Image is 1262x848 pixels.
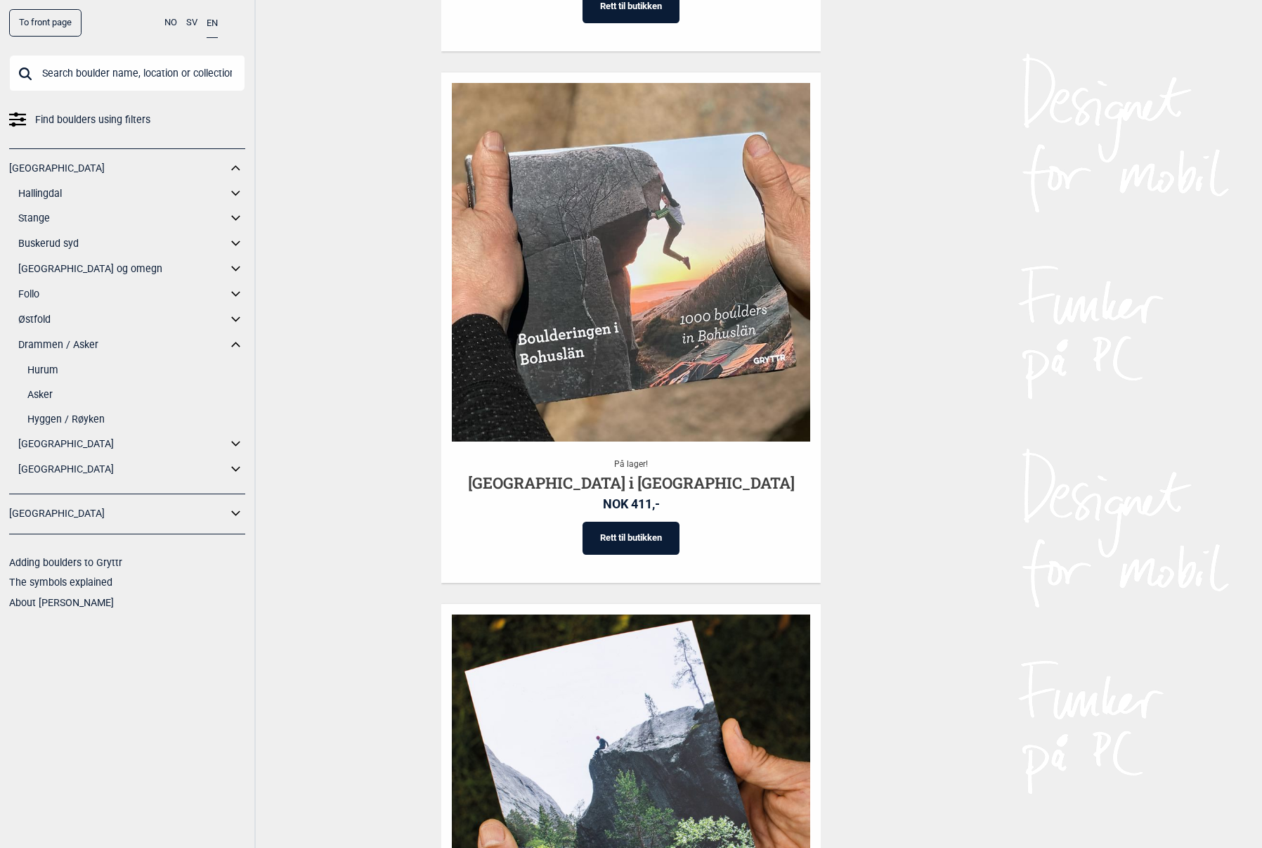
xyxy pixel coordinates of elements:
[186,9,197,37] button: SV
[18,184,227,204] a: Hallingdal
[27,360,245,380] a: Hurum
[9,503,227,524] a: [GEOGRAPHIC_DATA]
[583,522,679,555] a: Rett til butikken
[18,459,227,480] a: [GEOGRAPHIC_DATA]
[452,456,810,473] p: På lager!
[27,385,245,405] a: Asker
[18,233,227,254] a: Buskerud syd
[18,259,227,279] a: [GEOGRAPHIC_DATA] og omegn
[18,208,227,229] a: Stange
[9,110,245,130] a: Find boulders using filters
[9,577,112,588] a: The symbols explained
[207,9,218,38] button: EN
[9,557,122,568] a: Adding boulders to Gryttr
[9,158,227,179] a: [GEOGRAPHIC_DATA]
[27,409,245,430] a: Hyggen / Røyken
[9,9,82,37] a: To front page
[9,597,114,608] a: About [PERSON_NAME]
[164,9,177,37] button: NO
[18,335,227,355] a: Drammen / Asker
[452,83,810,442] img: Omslag bouldering i bohuslen kvadrat
[18,309,227,330] a: Østfold
[9,55,245,91] input: Search boulder name, location or collection
[452,494,810,515] p: NOK 411,-
[18,284,227,304] a: Follo
[452,473,810,494] h2: [GEOGRAPHIC_DATA] i [GEOGRAPHIC_DATA]
[35,110,150,130] span: Find boulders using filters
[18,434,227,454] a: [GEOGRAPHIC_DATA]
